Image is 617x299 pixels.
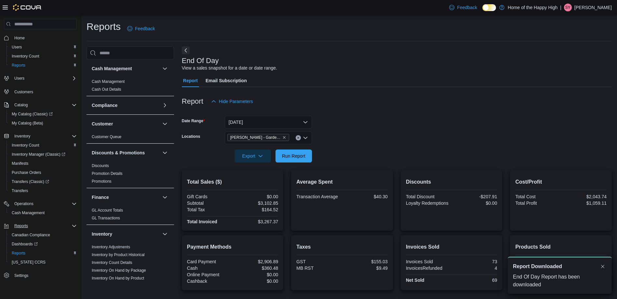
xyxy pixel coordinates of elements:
button: Customers [1,87,79,96]
h2: Products Sold [515,243,607,251]
div: GST [296,259,341,264]
div: Loyalty Redemptions [406,201,450,206]
button: Operations [12,200,36,208]
span: Feedback [135,25,155,32]
h1: Reports [87,20,121,33]
div: $2,906.89 [234,259,278,264]
p: [PERSON_NAME] [574,4,612,11]
div: -$207.91 [453,194,497,199]
span: My Catalog (Classic) [9,110,77,118]
button: Dismiss toast [599,263,607,270]
span: Report [183,74,198,87]
span: Purchase Orders [9,169,77,176]
div: $164.52 [234,207,278,212]
a: Inventory Adjustments [92,245,130,249]
label: Date Range [182,118,205,123]
button: Catalog [12,101,30,109]
span: Feedback [457,4,477,11]
button: [US_STATE] CCRS [7,258,79,267]
span: Operations [12,200,77,208]
a: Reports [9,249,28,257]
div: Total Cost [515,194,559,199]
button: Compliance [92,102,160,109]
h2: Invoices Sold [406,243,497,251]
h2: Cost/Profit [515,178,607,186]
div: $0.00 [234,272,278,277]
span: Inventory Count [12,54,39,59]
div: $40.30 [343,194,388,199]
label: Locations [182,134,200,139]
div: $3,267.37 [234,219,278,224]
a: GL Account Totals [92,208,123,213]
button: Transfers [7,186,79,195]
button: Home [1,33,79,43]
span: Settings [14,273,28,278]
a: Reports [9,61,28,69]
a: Users [9,43,24,51]
div: View a sales snapshot for a date or date range. [182,65,277,71]
span: Customer Queue [92,134,121,139]
span: Reports [12,63,25,68]
button: Reports [12,222,31,230]
a: Feedback [125,22,157,35]
button: Customer [92,121,160,127]
div: $1,059.11 [562,201,607,206]
button: Inventory [161,230,169,238]
span: Washington CCRS [9,258,77,266]
span: Dashboards [9,240,77,248]
a: Inventory On Hand by Product [92,276,144,280]
div: Subtotal [187,201,231,206]
span: Cash Management [12,210,45,215]
button: Discounts & Promotions [161,149,169,157]
span: Operations [14,201,34,206]
a: Inventory On Hand by Package [92,268,146,273]
button: Users [12,74,27,82]
span: Users [12,45,22,50]
a: My Catalog (Classic) [7,110,79,119]
div: Total Profit [515,201,559,206]
button: Clear input [296,135,301,140]
button: [DATE] [225,116,312,129]
a: Discounts [92,163,109,168]
a: Dashboards [9,240,40,248]
button: Reports [7,249,79,258]
span: Promotions [92,179,112,184]
span: Reports [12,251,25,256]
div: Gift Cards [187,194,231,199]
a: Cash Management [9,209,47,217]
a: Home [12,34,27,42]
span: Transfers (Classic) [9,178,77,186]
h3: Discounts & Promotions [92,149,145,156]
button: Cash Management [161,65,169,72]
span: Inventory Transactions [92,283,131,289]
span: Users [14,76,24,81]
img: Cova [13,4,42,11]
button: Settings [1,271,79,280]
div: Transaction Average [296,194,341,199]
span: Catalog [14,102,28,108]
div: End Of Day Report has been downloaded [513,273,607,289]
span: Reports [9,61,77,69]
div: Total Discount [406,194,450,199]
button: Finance [161,193,169,201]
a: My Catalog (Classic) [9,110,55,118]
a: Cash Management [92,79,125,84]
span: My Catalog (Beta) [12,121,43,126]
span: Inventory Manager (Classic) [9,150,77,158]
div: $0.00 [234,194,278,199]
button: Reports [7,61,79,70]
h3: Finance [92,194,109,201]
span: Dashboards [12,241,38,247]
h2: Total Sales ($) [187,178,278,186]
button: Canadian Compliance [7,230,79,240]
div: $0.00 [453,201,497,206]
span: Cash Management [9,209,77,217]
button: Purchase Orders [7,168,79,177]
button: Discounts & Promotions [92,149,160,156]
a: Inventory Count [9,141,42,149]
span: Inventory [14,134,30,139]
span: Inventory Manager (Classic) [12,152,65,157]
button: Inventory Count [7,52,79,61]
button: Export [235,149,271,162]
